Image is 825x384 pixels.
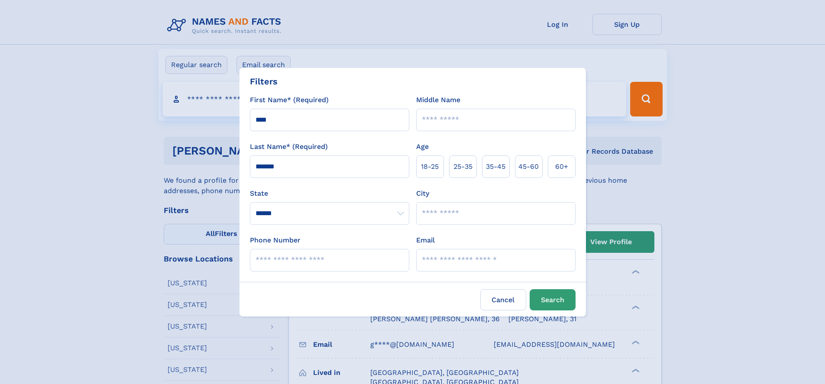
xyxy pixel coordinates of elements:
[530,289,576,310] button: Search
[416,95,460,105] label: Middle Name
[518,161,539,172] span: 45‑60
[486,161,505,172] span: 35‑45
[555,161,568,172] span: 60+
[416,142,429,152] label: Age
[250,95,329,105] label: First Name* (Required)
[421,161,439,172] span: 18‑25
[416,235,435,245] label: Email
[250,75,278,88] div: Filters
[250,188,409,199] label: State
[480,289,526,310] label: Cancel
[250,235,301,245] label: Phone Number
[416,188,429,199] label: City
[453,161,472,172] span: 25‑35
[250,142,328,152] label: Last Name* (Required)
